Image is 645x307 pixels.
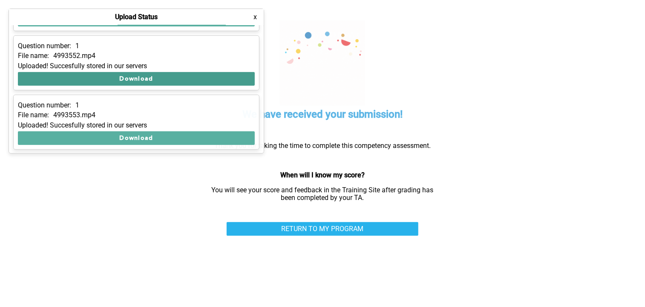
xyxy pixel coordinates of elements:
[251,13,259,21] button: x
[205,142,440,150] p: Thank you for taking the time to complete this competency assessment.
[75,101,79,109] p: 1
[53,52,95,60] p: 4993552.mp4
[18,122,255,129] div: Uploaded! Succesfully stored in our servers
[53,111,95,119] p: 4993553.mp4
[280,20,365,106] img: celebration.7678411f.gif
[18,62,255,70] div: Uploaded! Succesfully stored in our servers
[18,101,71,109] p: Question number:
[18,131,255,145] button: Download
[18,111,49,119] p: File name:
[18,72,255,86] button: Download
[18,42,71,50] p: Question number:
[201,183,444,307] iframe: User feedback survey
[242,107,403,122] h5: We have received your submission!
[18,52,49,60] p: File name:
[280,171,365,179] strong: When will I know my score?
[75,42,79,50] p: 1
[115,13,158,21] h4: Upload Status
[9,9,84,22] button: Show Uploads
